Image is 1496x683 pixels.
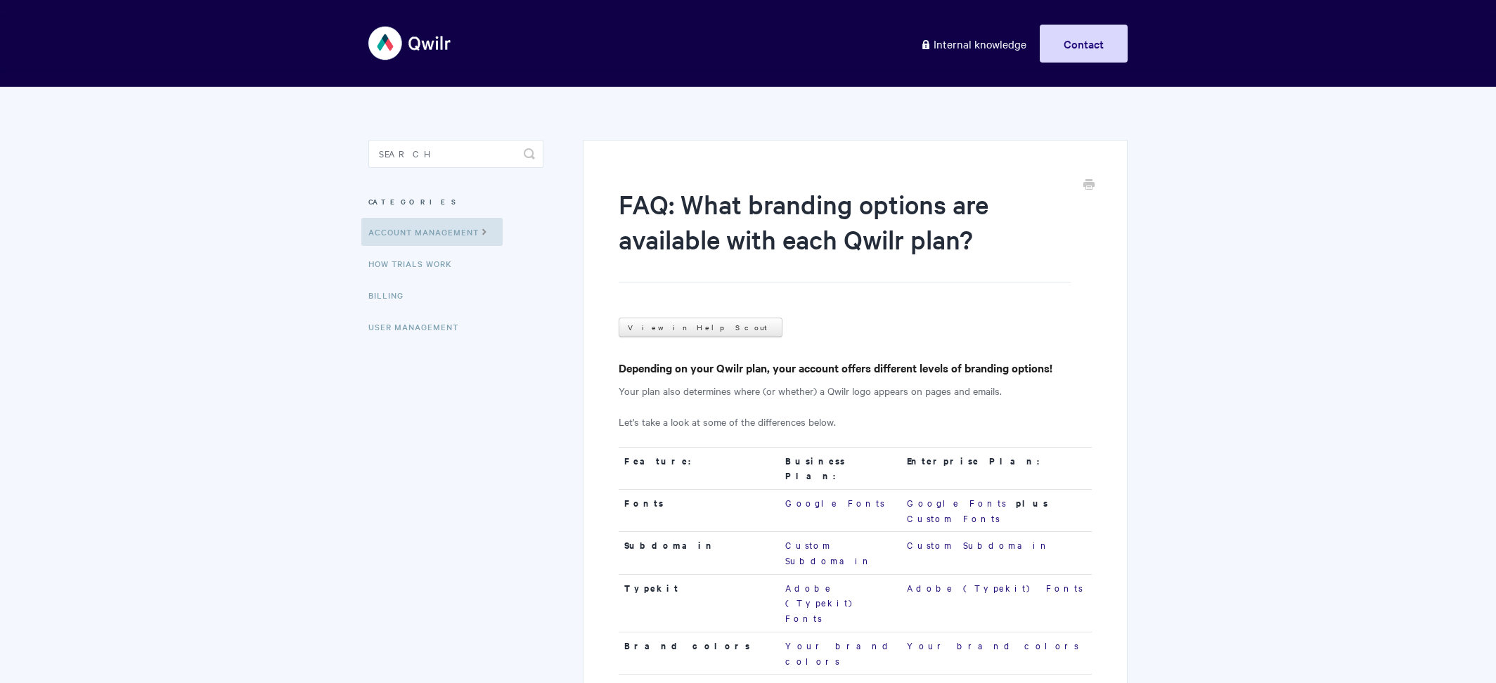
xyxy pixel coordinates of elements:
[361,218,503,246] a: Account Management
[785,639,893,667] a: Your brand colors
[907,512,1000,524] a: Custom Fonts
[785,454,845,483] strong: Business Plan:
[619,359,1092,377] h4: Depending on your Qwilr plan, your account offers different levels of branding options!
[619,382,1092,399] p: Your plan also determines where (or whether) a Qwilr logo appears on pages and emails.
[619,413,1092,430] p: Let's take a look at some of the differences below.
[907,496,1006,509] a: Google Fonts
[619,186,1071,282] h1: FAQ: What branding options are available with each Qwilr plan?
[785,496,884,509] a: Google Fonts
[1040,25,1128,63] a: Contact
[368,249,463,278] a: How Trials Work
[368,189,543,214] h3: Categories
[368,17,452,70] img: Qwilr Help Center
[368,313,469,341] a: User Management
[1083,178,1095,193] a: Print this Article
[907,454,1048,467] strong: Enterprise Plan:
[910,25,1037,63] a: Internal knowledge
[692,639,750,652] strong: colors
[907,581,1083,594] a: Adobe (Typekit) Fonts
[785,538,873,566] a: Custom Subdomain
[368,281,414,309] a: Billing
[907,639,1078,651] a: Your brand colors
[624,496,664,509] strong: Fonts
[624,538,716,552] strong: Subdomain
[785,581,858,624] a: Adobe (Typekit) Fonts
[1016,496,1048,509] strong: plus
[624,454,699,467] strong: Feature:
[368,140,543,168] input: Search
[619,318,782,337] a: View in Help Scout
[624,639,683,652] strong: Brand
[624,581,679,594] strong: Typekit
[907,538,1051,551] a: Custom Subdomain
